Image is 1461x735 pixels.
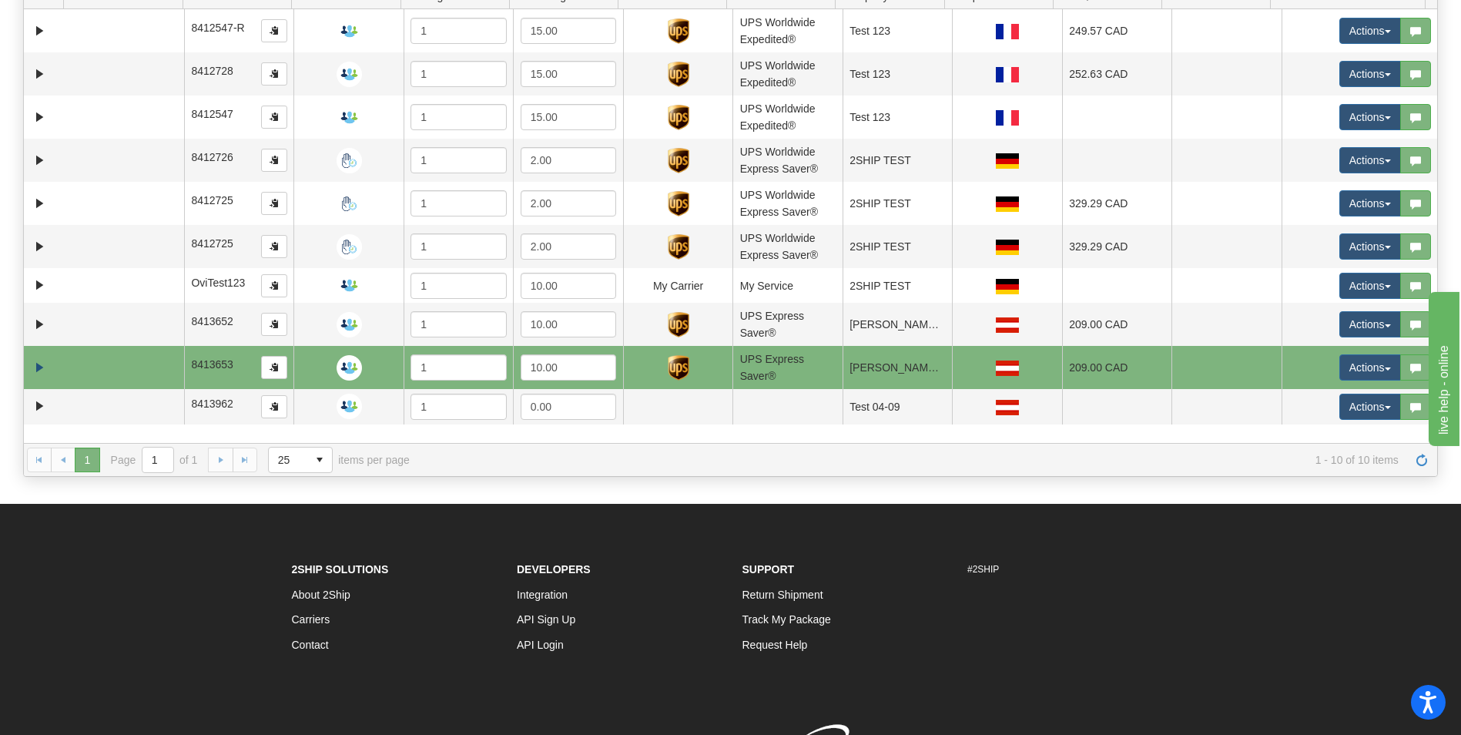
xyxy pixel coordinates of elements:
img: Request [337,273,362,298]
button: Actions [1339,18,1401,44]
img: UPS [668,234,689,260]
h6: #2SHIP [967,565,1170,575]
span: 1 - 10 of 10 items [431,454,1399,466]
td: 2SHIP TEST [843,268,952,303]
span: 8413962 [191,398,233,410]
a: API Login [517,639,564,651]
img: UPS [668,191,689,216]
a: Carriers [292,613,330,626]
button: Copy to clipboard [261,192,287,215]
td: 329.29 CAD [1062,182,1171,225]
img: FR [996,67,1019,82]
strong: Support [742,563,795,576]
button: Copy to clipboard [261,235,287,258]
a: Track My Package [742,613,831,626]
button: Actions [1339,233,1401,260]
button: Actions [1339,273,1401,299]
td: 329.29 CAD [1062,225,1171,268]
img: UPS [668,18,689,44]
strong: 2Ship Solutions [292,563,389,576]
td: 2SHIP TEST [843,139,952,182]
iframe: chat widget [1426,289,1459,446]
button: Copy to clipboard [261,106,287,129]
img: DE [996,153,1019,169]
td: UPS Express Saver® [732,346,842,389]
td: 249.57 CAD [1062,9,1171,52]
td: 209.00 CAD [1062,346,1171,389]
td: 209.00 CAD [1062,303,1171,346]
img: Request [337,355,362,381]
img: UPS [668,62,689,87]
button: Copy to clipboard [261,274,287,297]
span: 8413653 [191,358,233,371]
a: Integration [517,589,568,601]
a: Request Help [742,639,808,651]
img: UPS [668,105,689,130]
button: Actions [1339,354,1401,381]
td: Test 123 [843,9,952,52]
span: Page sizes drop down [268,447,333,473]
a: Refresh [1409,448,1434,472]
td: UPS Worldwide Express Saver® [732,182,842,225]
td: Test 123 [843,96,952,139]
td: UPS Worldwide Express Saver® [732,139,842,182]
img: Request [337,62,362,87]
button: Copy to clipboard [261,313,287,336]
td: [PERSON_NAME] Video Test 2 [843,346,952,389]
div: live help - online [12,9,142,28]
span: Page 1 [75,448,99,472]
td: UPS Worldwide Expedited® [732,96,842,139]
img: UPS [668,355,689,381]
img: Request [337,312,362,337]
img: Request [337,394,362,419]
td: UPS Express Saver® [732,303,842,346]
div: My Carrier [630,277,726,294]
button: Copy to clipboard [261,149,287,172]
td: UPS Worldwide Expedited® [732,52,842,96]
strong: Developers [517,563,591,576]
td: 252.63 CAD [1062,52,1171,96]
span: 8412547-R [191,22,244,34]
button: Actions [1339,61,1401,87]
span: Page of 1 [111,447,198,473]
img: AT [996,400,1019,415]
span: 8412726 [191,151,233,163]
td: 2SHIP TEST [843,182,952,225]
a: Expand [30,65,49,84]
a: Expand [30,22,49,41]
a: Expand [30,315,49,334]
span: 8413652 [191,315,233,327]
img: Request [337,18,362,44]
a: Expand [30,237,49,257]
span: 25 [278,452,298,468]
span: select [307,448,332,472]
td: [PERSON_NAME] Video Test [843,303,952,346]
button: Actions [1339,190,1401,216]
img: Manual [337,148,362,173]
span: 8412728 [191,65,233,77]
td: Test 04-09 [843,389,952,424]
span: OviTest123 [191,277,245,289]
span: 8412725 [191,194,233,206]
a: Expand [30,194,49,213]
button: Copy to clipboard [261,19,287,42]
button: Actions [1339,147,1401,173]
img: Request [337,105,362,130]
span: 8412547 [191,108,233,120]
img: DE [996,196,1019,212]
span: items per page [268,447,410,473]
img: Manual [337,234,362,260]
a: Return Shipment [742,589,823,601]
img: DE [996,240,1019,255]
a: About 2Ship [292,589,350,601]
button: Actions [1339,394,1401,420]
img: AT [996,361,1019,376]
td: UPS Worldwide Express Saver® [732,225,842,268]
input: Page 1 [142,448,173,472]
img: UPS [668,148,689,173]
td: 2SHIP TEST [843,225,952,268]
td: UPS Worldwide Expedited® [732,9,842,52]
a: Expand [30,108,49,127]
button: Copy to clipboard [261,62,287,86]
span: 8412725 [191,237,233,250]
